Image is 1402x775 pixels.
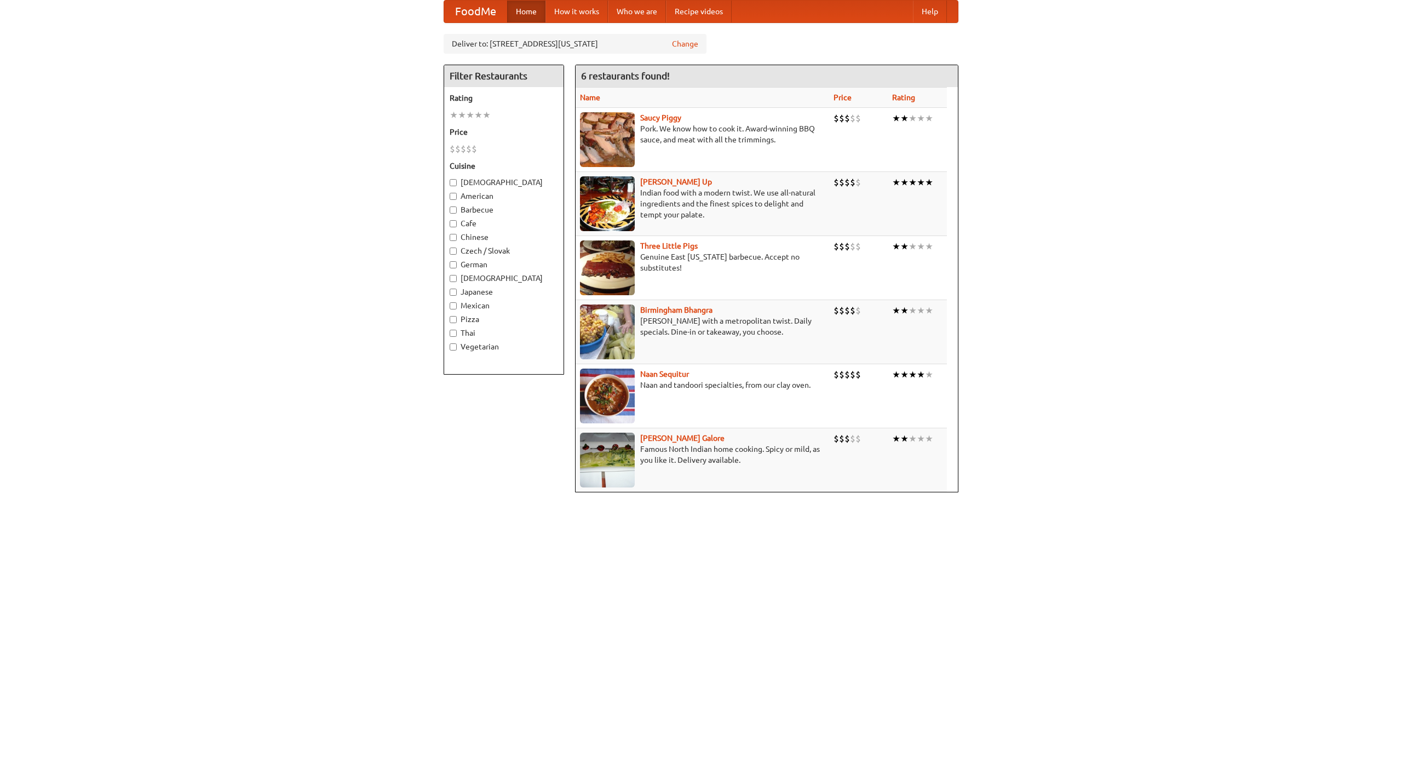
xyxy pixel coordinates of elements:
[839,240,844,252] li: $
[450,259,558,270] label: German
[450,286,558,297] label: Japanese
[844,369,850,381] li: $
[450,330,457,337] input: Thai
[839,305,844,317] li: $
[850,305,855,317] li: $
[444,65,564,87] h4: Filter Restaurants
[925,433,933,445] li: ★
[580,444,825,466] p: Famous North Indian home cooking. Spicy or mild, as you like it. Delivery available.
[450,245,558,256] label: Czech / Slovak
[892,433,900,445] li: ★
[925,369,933,381] li: ★
[461,143,466,155] li: $
[844,176,850,188] li: $
[466,143,472,155] li: $
[925,176,933,188] li: ★
[640,434,725,443] a: [PERSON_NAME] Galore
[844,240,850,252] li: $
[450,234,457,241] input: Chinese
[834,93,852,102] a: Price
[580,305,635,359] img: bhangra.jpg
[917,433,925,445] li: ★
[474,109,482,121] li: ★
[917,369,925,381] li: ★
[850,433,855,445] li: $
[834,112,839,124] li: $
[892,369,900,381] li: ★
[850,176,855,188] li: $
[909,176,917,188] li: ★
[450,302,457,309] input: Mexican
[580,369,635,423] img: naansequitur.jpg
[640,242,698,250] a: Three Little Pigs
[450,232,558,243] label: Chinese
[640,306,713,314] a: Birmingham Bhangra
[450,341,558,352] label: Vegetarian
[450,143,455,155] li: $
[666,1,732,22] a: Recipe videos
[834,240,839,252] li: $
[450,127,558,137] h5: Price
[450,314,558,325] label: Pizza
[640,370,689,378] a: Naan Sequitur
[892,93,915,102] a: Rating
[925,305,933,317] li: ★
[917,176,925,188] li: ★
[450,109,458,121] li: ★
[507,1,545,22] a: Home
[834,433,839,445] li: $
[450,193,457,200] input: American
[444,34,706,54] div: Deliver to: [STREET_ADDRESS][US_STATE]
[455,143,461,155] li: $
[580,176,635,231] img: curryup.jpg
[450,343,457,351] input: Vegetarian
[900,369,909,381] li: ★
[839,369,844,381] li: $
[855,176,861,188] li: $
[892,240,900,252] li: ★
[925,240,933,252] li: ★
[834,176,839,188] li: $
[580,93,600,102] a: Name
[900,176,909,188] li: ★
[450,248,457,255] input: Czech / Slovak
[580,112,635,167] img: saucy.jpg
[545,1,608,22] a: How it works
[450,191,558,202] label: American
[892,305,900,317] li: ★
[834,305,839,317] li: $
[844,305,850,317] li: $
[855,112,861,124] li: $
[672,38,698,49] a: Change
[839,433,844,445] li: $
[909,240,917,252] li: ★
[900,240,909,252] li: ★
[580,251,825,273] p: Genuine East [US_STATE] barbecue. Accept no substitutes!
[450,289,457,296] input: Japanese
[839,176,844,188] li: $
[917,240,925,252] li: ★
[855,305,861,317] li: $
[909,369,917,381] li: ★
[450,218,558,229] label: Cafe
[900,112,909,124] li: ★
[640,113,681,122] a: Saucy Piggy
[450,160,558,171] h5: Cuisine
[855,240,861,252] li: $
[472,143,477,155] li: $
[450,261,457,268] input: German
[925,112,933,124] li: ★
[850,112,855,124] li: $
[850,369,855,381] li: $
[909,433,917,445] li: ★
[444,1,507,22] a: FoodMe
[581,71,670,81] ng-pluralize: 6 restaurants found!
[839,112,844,124] li: $
[640,177,712,186] a: [PERSON_NAME] Up
[909,112,917,124] li: ★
